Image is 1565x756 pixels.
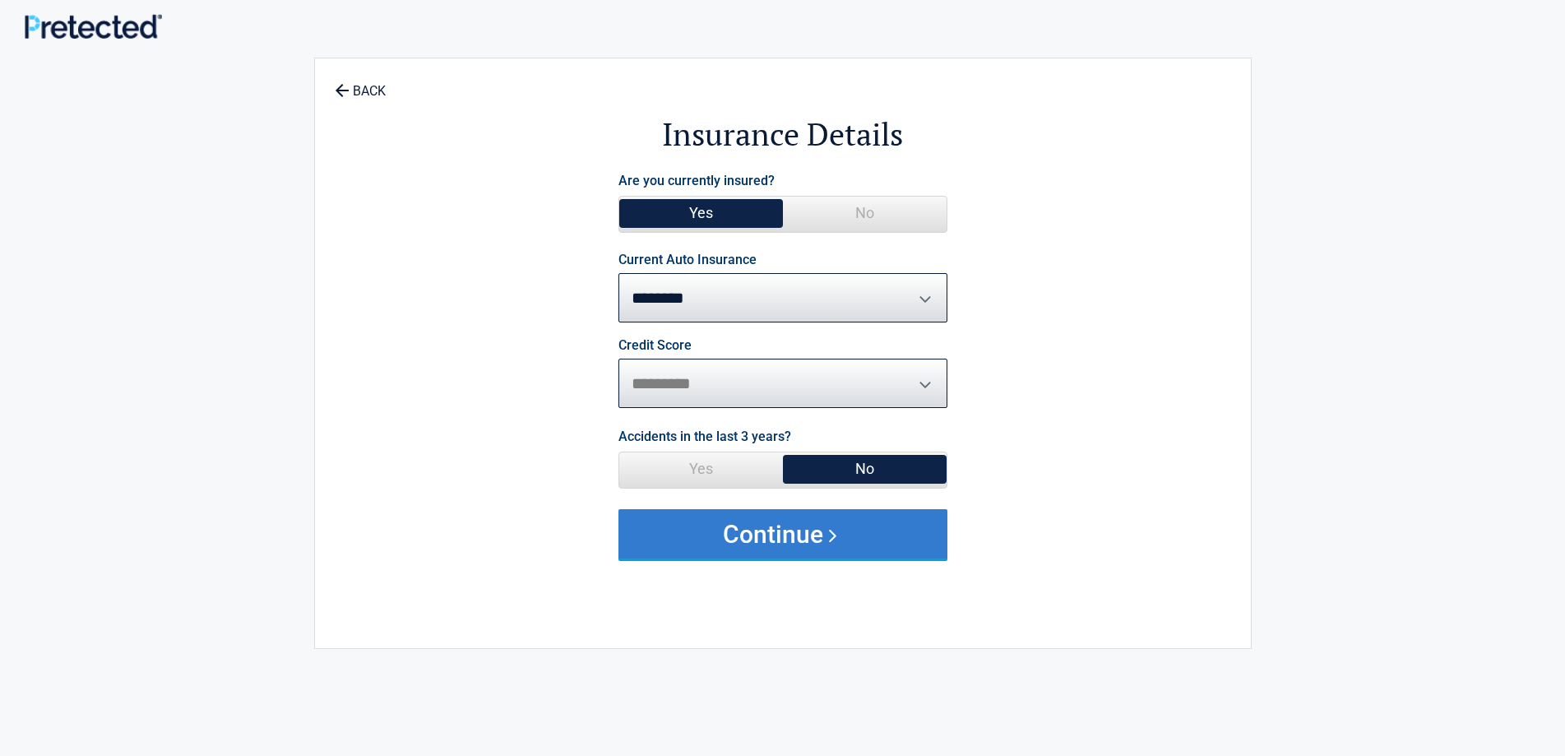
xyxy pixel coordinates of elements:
[405,114,1160,155] h2: Insurance Details
[619,197,783,230] span: Yes
[783,197,947,230] span: No
[331,69,389,98] a: BACK
[618,339,692,352] label: Credit Score
[783,452,947,485] span: No
[618,169,775,192] label: Are you currently insured?
[25,14,162,39] img: Main Logo
[618,509,947,559] button: Continue
[618,253,757,267] label: Current Auto Insurance
[618,425,791,448] label: Accidents in the last 3 years?
[619,452,783,485] span: Yes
